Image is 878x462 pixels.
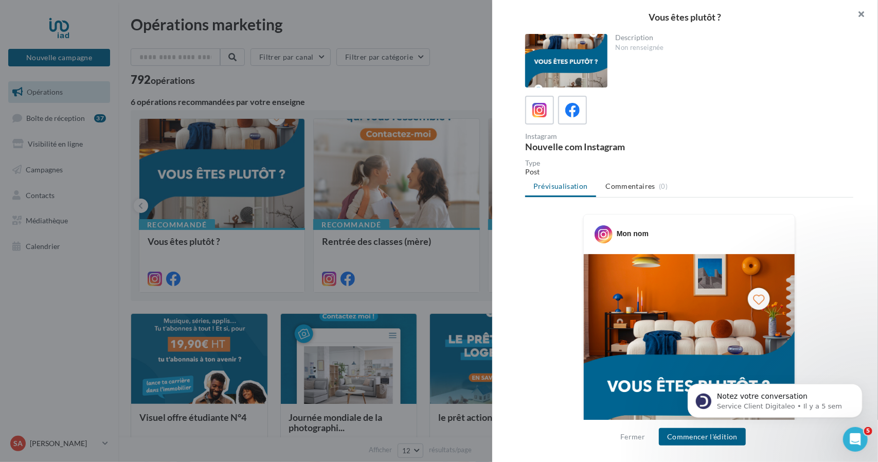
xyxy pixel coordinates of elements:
[525,167,853,177] div: Post
[509,12,862,22] div: Vous êtes plutôt ?
[659,428,746,446] button: Commencer l'édition
[864,427,872,435] span: 5
[659,182,668,190] span: (0)
[525,142,685,151] div: Nouvelle com Instagram
[606,181,655,191] span: Commentaires
[672,362,878,434] iframe: Intercom notifications message
[525,133,685,140] div: Instagram
[617,228,649,239] div: Mon nom
[525,159,853,167] div: Type
[616,43,846,52] div: Non renseignée
[616,34,846,41] div: Description
[843,427,868,452] iframe: Intercom live chat
[616,431,649,443] button: Fermer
